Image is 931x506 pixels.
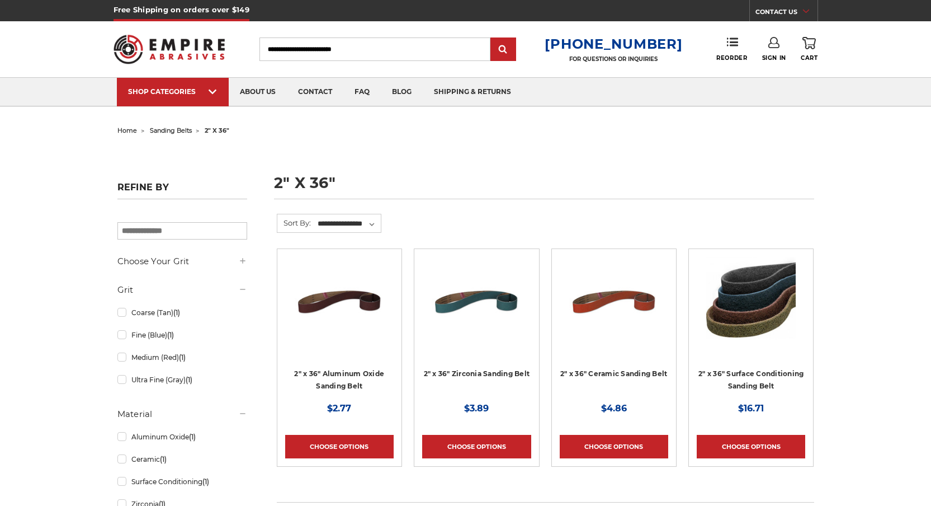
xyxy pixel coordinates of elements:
[189,433,196,441] span: (1)
[492,39,514,61] input: Submit
[277,214,311,231] label: Sort By:
[381,78,423,106] a: blog
[117,472,247,491] a: Surface Conditioning(1)
[560,257,668,366] a: 2" x 36" Ceramic Pipe Sanding Belt
[150,127,192,134] a: sanding belts
[601,403,627,414] span: $4.86
[432,257,521,346] img: 2" x 36" Zirconia Pipe Sanding Belt
[422,257,531,366] a: 2" x 36" Zirconia Pipe Sanding Belt
[287,78,343,106] a: contact
[706,257,796,346] img: 2"x36" Surface Conditioning Sanding Belts
[716,37,747,61] a: Reorder
[698,369,804,391] a: 2" x 36" Surface Conditioning Sanding Belt
[801,37,817,62] a: Cart
[545,36,682,52] a: [PHONE_NUMBER]
[114,27,225,71] img: Empire Abrasives
[202,477,209,486] span: (1)
[801,54,817,62] span: Cart
[545,55,682,63] p: FOR QUESTIONS OR INQUIRIES
[160,455,167,463] span: (1)
[179,353,186,362] span: (1)
[316,215,381,232] select: Sort By:
[128,87,218,96] div: SHOP CATEGORIES
[205,127,229,134] span: 2" x 36"
[274,175,814,199] h1: 2" x 36"
[117,449,247,469] a: Ceramic(1)
[117,255,247,268] h5: Choose Your Grit
[117,348,247,367] a: Medium (Red)(1)
[424,369,530,378] a: 2" x 36" Zirconia Sanding Belt
[167,331,174,339] span: (1)
[117,427,247,447] a: Aluminum Oxide(1)
[173,308,180,317] span: (1)
[422,435,531,458] a: Choose Options
[117,182,247,199] h5: Refine by
[229,78,287,106] a: about us
[697,257,805,366] a: 2"x36" Surface Conditioning Sanding Belts
[294,369,384,391] a: 2" x 36" Aluminum Oxide Sanding Belt
[117,127,137,134] a: home
[755,6,817,21] a: CONTACT US
[186,376,192,384] span: (1)
[117,303,247,322] a: Coarse (Tan)(1)
[327,403,351,414] span: $2.77
[560,435,668,458] a: Choose Options
[117,283,247,297] h5: Grit
[560,369,667,378] a: 2" x 36" Ceramic Sanding Belt
[117,370,247,390] a: Ultra Fine (Gray)(1)
[762,54,786,62] span: Sign In
[738,403,764,414] span: $16.71
[117,407,247,421] h5: Material
[423,78,522,106] a: shipping & returns
[117,325,247,345] a: Fine (Blue)(1)
[285,435,394,458] a: Choose Options
[343,78,381,106] a: faq
[569,257,659,346] img: 2" x 36" Ceramic Pipe Sanding Belt
[464,403,489,414] span: $3.89
[697,435,805,458] a: Choose Options
[295,257,384,346] img: 2" x 36" Aluminum Oxide Pipe Sanding Belt
[285,257,394,366] a: 2" x 36" Aluminum Oxide Pipe Sanding Belt
[716,54,747,62] span: Reorder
